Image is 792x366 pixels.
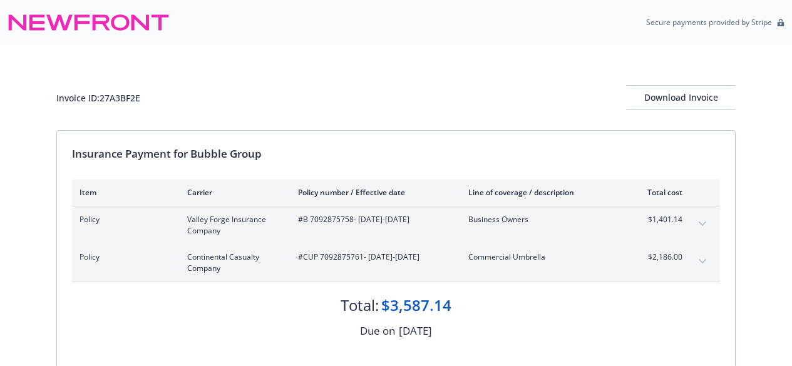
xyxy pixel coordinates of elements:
[72,146,720,162] div: Insurance Payment for Bubble Group
[626,85,736,110] button: Download Invoice
[187,252,278,274] span: Continental Casualty Company
[298,214,448,225] span: #B 7092875758 - [DATE]-[DATE]
[626,86,736,109] div: Download Invoice
[341,295,379,316] div: Total:
[399,323,432,339] div: [DATE]
[80,214,167,225] span: Policy
[298,252,448,263] span: #CUP 7092875761 - [DATE]-[DATE]
[468,252,615,263] span: Commercial Umbrella
[298,187,448,198] div: Policy number / Effective date
[381,295,451,316] div: $3,587.14
[692,214,712,234] button: expand content
[635,214,682,225] span: $1,401.14
[56,91,140,104] div: Invoice ID: 27A3BF2E
[80,187,167,198] div: Item
[187,187,278,198] div: Carrier
[468,214,615,225] span: Business Owners
[692,252,712,272] button: expand content
[646,17,772,28] p: Secure payments provided by Stripe
[360,323,395,339] div: Due on
[635,187,682,198] div: Total cost
[72,206,720,244] div: PolicyValley Forge Insurance Company#B 7092875758- [DATE]-[DATE]Business Owners$1,401.14expand co...
[187,214,278,236] span: Valley Forge Insurance Company
[72,244,720,282] div: PolicyContinental Casualty Company#CUP 7092875761- [DATE]-[DATE]Commercial Umbrella$2,186.00expan...
[80,252,167,263] span: Policy
[468,187,615,198] div: Line of coverage / description
[635,252,682,263] span: $2,186.00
